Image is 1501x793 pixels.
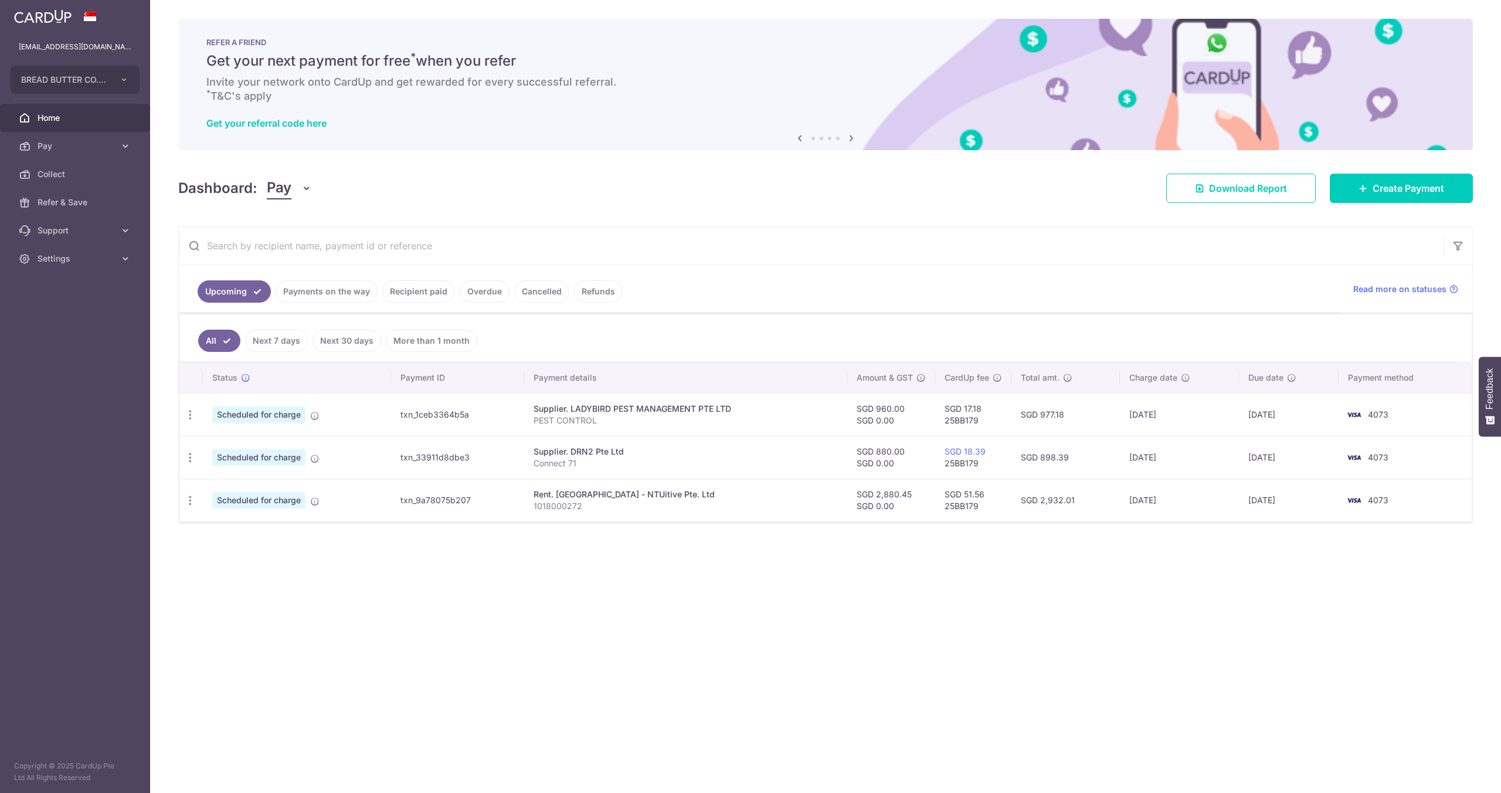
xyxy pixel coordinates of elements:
[534,500,838,512] p: 1018000272
[206,75,1445,103] h6: Invite your network onto CardUp and get rewarded for every successful referral. T&C's apply
[178,178,257,199] h4: Dashboard:
[38,140,115,152] span: Pay
[1209,181,1287,195] span: Download Report
[212,449,305,466] span: Scheduled for charge
[847,436,935,479] td: SGD 880.00 SGD 0.00
[1330,174,1473,203] a: Create Payment
[1342,493,1366,507] img: Bank Card
[38,112,115,124] span: Home
[1353,283,1458,295] a: Read more on statuses
[1120,479,1239,521] td: [DATE]
[1129,372,1177,384] span: Charge date
[847,479,935,521] td: SGD 2,880.45 SGD 0.00
[198,280,271,303] a: Upcoming
[514,280,569,303] a: Cancelled
[206,117,327,129] a: Get your referral code here
[1011,479,1120,521] td: SGD 2,932.01
[212,406,305,423] span: Scheduled for charge
[38,253,115,265] span: Settings
[212,372,237,384] span: Status
[38,225,115,236] span: Support
[206,38,1445,47] p: REFER A FRIEND
[1342,408,1366,422] img: Bank Card
[276,280,378,303] a: Payments on the way
[206,52,1445,70] h5: Get your next payment for free when you refer
[267,177,291,199] span: Pay
[1239,436,1339,479] td: [DATE]
[1339,362,1472,393] th: Payment method
[1479,357,1501,436] button: Feedback - Show survey
[21,74,108,86] span: BREAD BUTTER CO. PRIVATE LIMITED
[1368,452,1388,462] span: 4073
[1485,368,1495,409] span: Feedback
[1166,174,1316,203] a: Download Report
[935,479,1011,521] td: SGD 51.56 25BB179
[1425,758,1489,787] iframe: Opens a widget where you can find more information
[534,415,838,426] p: PEST CONTROL
[574,280,623,303] a: Refunds
[534,489,838,500] div: Rent. [GEOGRAPHIC_DATA] - NTUitive Pte. Ltd
[267,177,312,199] button: Pay
[382,280,455,303] a: Recipient paid
[534,457,838,469] p: Connect 71
[11,66,140,94] button: BREAD BUTTER CO. PRIVATE LIMITED
[178,19,1473,150] img: RAF banner
[1368,495,1388,505] span: 4073
[391,393,524,436] td: txn_1ceb3364b5a
[935,393,1011,436] td: SGD 17.18 25BB179
[1353,283,1446,295] span: Read more on statuses
[179,227,1444,265] input: Search by recipient name, payment id or reference
[1120,393,1239,436] td: [DATE]
[945,446,986,456] a: SGD 18.39
[1011,436,1120,479] td: SGD 898.39
[38,196,115,208] span: Refer & Save
[1239,393,1339,436] td: [DATE]
[391,436,524,479] td: txn_33911d8dbe3
[460,280,510,303] a: Overdue
[14,9,72,23] img: CardUp
[1373,181,1444,195] span: Create Payment
[198,330,240,352] a: All
[1248,372,1283,384] span: Due date
[857,372,913,384] span: Amount & GST
[386,330,477,352] a: More than 1 month
[524,362,847,393] th: Payment details
[534,403,838,415] div: Supplier. LADYBIRD PEST MANAGEMENT PTE LTD
[19,41,131,53] p: [EMAIL_ADDRESS][DOMAIN_NAME]
[945,372,989,384] span: CardUp fee
[1368,409,1388,419] span: 4073
[935,436,1011,479] td: 25BB179
[534,446,838,457] div: Supplier. DRN2 Pte Ltd
[212,492,305,509] span: Scheduled for charge
[1120,436,1239,479] td: [DATE]
[245,330,308,352] a: Next 7 days
[1011,393,1120,436] td: SGD 977.18
[391,362,524,393] th: Payment ID
[38,168,115,180] span: Collect
[391,479,524,521] td: txn_9a78075b207
[313,330,381,352] a: Next 30 days
[1239,479,1339,521] td: [DATE]
[1342,450,1366,465] img: Bank Card
[847,393,935,436] td: SGD 960.00 SGD 0.00
[1021,372,1059,384] span: Total amt.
